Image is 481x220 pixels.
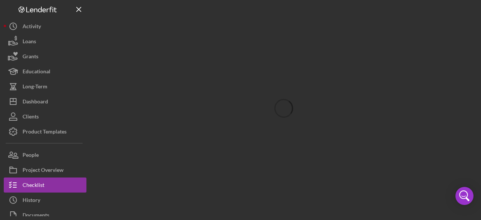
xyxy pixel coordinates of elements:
div: Grants [23,49,38,66]
button: People [4,147,86,162]
button: Project Overview [4,162,86,178]
div: Checklist [23,178,44,194]
div: Product Templates [23,124,67,141]
div: Long-Term [23,79,47,96]
div: Loans [23,34,36,51]
button: Product Templates [4,124,86,139]
button: Educational [4,64,86,79]
div: History [23,193,40,209]
button: Grants [4,49,86,64]
button: Long-Term [4,79,86,94]
div: Project Overview [23,162,64,179]
button: Clients [4,109,86,124]
div: Activity [23,19,41,36]
div: Open Intercom Messenger [455,187,473,205]
div: People [23,147,39,164]
div: Educational [23,64,50,81]
button: Activity [4,19,86,34]
button: Loans [4,34,86,49]
div: Clients [23,109,39,126]
button: Dashboard [4,94,86,109]
div: Dashboard [23,94,48,111]
button: Checklist [4,178,86,193]
button: History [4,193,86,208]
